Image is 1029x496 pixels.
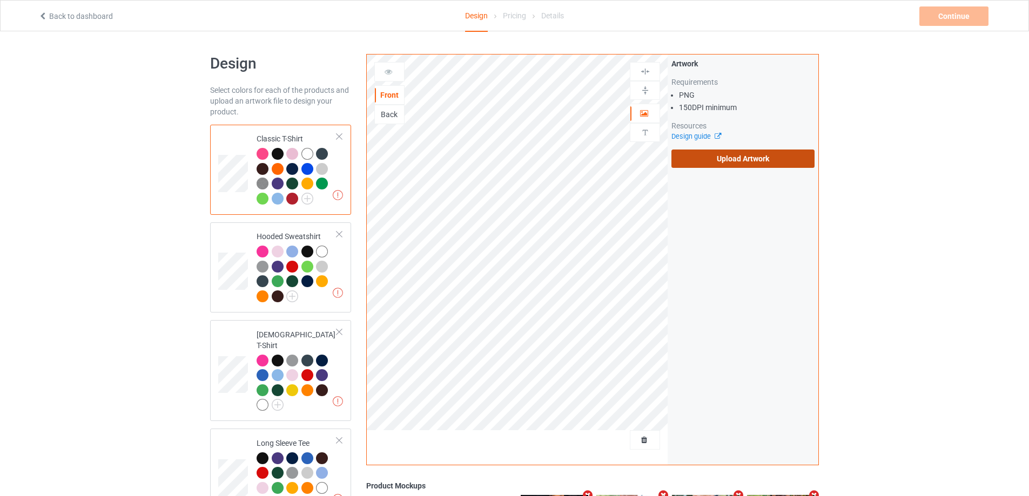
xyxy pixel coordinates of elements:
[257,178,268,189] img: heather_texture.png
[671,58,815,69] div: Artwork
[210,85,351,117] div: Select colors for each of the products and upload an artwork file to design your product.
[640,66,650,77] img: svg%3E%0A
[679,90,815,100] li: PNG
[210,125,351,215] div: Classic T-Shirt
[38,12,113,21] a: Back to dashboard
[375,109,404,120] div: Back
[333,288,343,298] img: exclamation icon
[366,480,819,491] div: Product Mockups
[541,1,564,31] div: Details
[671,150,815,168] label: Upload Artwork
[333,396,343,406] img: exclamation icon
[272,399,284,411] img: svg+xml;base64,PD94bWwgdmVyc2lvbj0iMS4wIiBlbmNvZGluZz0iVVRGLTgiPz4KPHN2ZyB3aWR0aD0iMjJweCIgaGVpZ2...
[679,102,815,113] li: 150 DPI minimum
[465,1,488,32] div: Design
[257,329,337,410] div: [DEMOGRAPHIC_DATA] T-Shirt
[671,120,815,131] div: Resources
[375,90,404,100] div: Front
[640,127,650,138] img: svg%3E%0A
[671,132,721,140] a: Design guide
[671,77,815,87] div: Requirements
[301,193,313,205] img: svg+xml;base64,PD94bWwgdmVyc2lvbj0iMS4wIiBlbmNvZGluZz0iVVRGLTgiPz4KPHN2ZyB3aWR0aD0iMjJweCIgaGVpZ2...
[210,222,351,312] div: Hooded Sweatshirt
[286,290,298,302] img: svg+xml;base64,PD94bWwgdmVyc2lvbj0iMS4wIiBlbmNvZGluZz0iVVRGLTgiPz4KPHN2ZyB3aWR0aD0iMjJweCIgaGVpZ2...
[210,320,351,421] div: [DEMOGRAPHIC_DATA] T-Shirt
[210,54,351,73] h1: Design
[640,85,650,96] img: svg%3E%0A
[503,1,526,31] div: Pricing
[333,190,343,200] img: exclamation icon
[257,133,337,203] div: Classic T-Shirt
[257,231,337,301] div: Hooded Sweatshirt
